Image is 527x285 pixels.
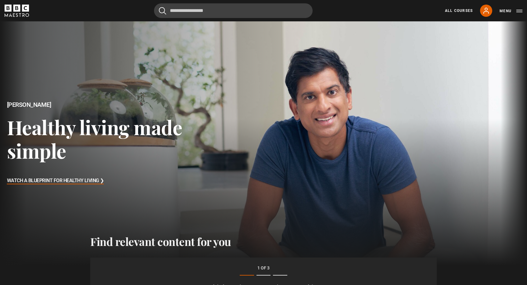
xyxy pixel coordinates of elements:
[115,265,412,271] p: 1 of 3
[7,176,104,186] h3: Watch A Blueprint for Healthy Living ❯
[154,3,313,18] input: Search
[159,7,166,15] button: Submit the search query
[500,8,522,14] button: Toggle navigation
[5,5,29,17] svg: BBC Maestro
[7,115,211,163] h3: Healthy living made simple
[7,101,211,108] h2: [PERSON_NAME]
[445,8,473,13] a: All Courses
[90,235,437,248] h2: Find relevant content for you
